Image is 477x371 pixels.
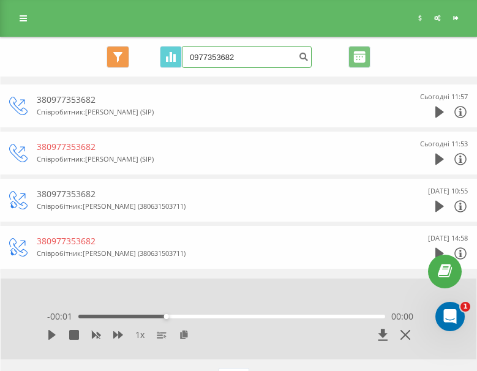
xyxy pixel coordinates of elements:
font: : [83,107,85,116]
font: [DATE] 14:58 [428,233,468,242]
iframe: Интерком-чат в режиме реального времени [435,302,465,331]
font: 00:01 [50,310,72,322]
font: 380977353682 [37,188,96,200]
font: Співробитник [37,107,83,116]
font: [DATE] 10:55 [428,186,468,195]
font: 380977353682 [37,141,96,152]
font: Сьогодні 11:57 [420,92,468,101]
font: Співробітник [37,249,81,258]
font: - [47,310,50,322]
font: 380977353682 [37,235,96,247]
font: Співробитник [37,154,83,163]
font: 1 [135,329,140,340]
font: 380977353682 [37,94,96,105]
font: [PERSON_NAME] (SIP) [85,107,154,116]
div: Метка доступности [164,314,169,319]
font: [PERSON_NAME] (380631503711) [83,201,186,211]
input: Пошук за номером [182,46,312,68]
font: [PERSON_NAME] (380631503711) [83,249,186,258]
font: : [81,249,83,258]
font: : [81,201,83,211]
font: Співробітник [37,201,81,211]
font: [PERSON_NAME] (SIP) [85,154,154,163]
font: : [83,154,85,163]
font: Сьогодні 11:53 [420,139,468,148]
font: 00:00 [391,310,413,322]
font: 1 [463,302,468,310]
font: х [140,329,145,340]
